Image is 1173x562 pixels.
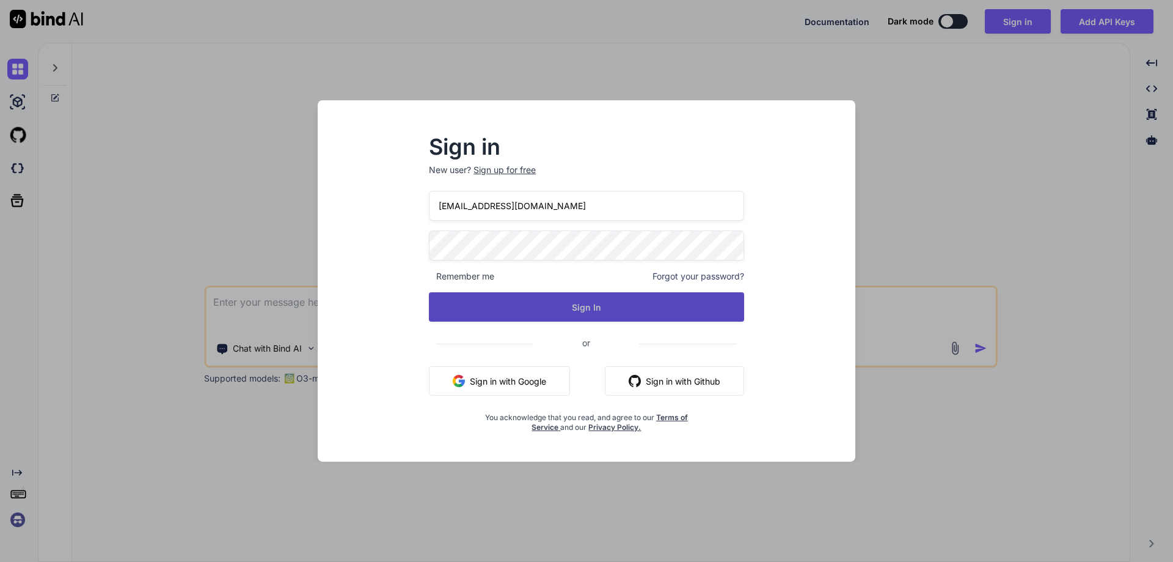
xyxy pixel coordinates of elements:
[588,423,641,432] a: Privacy Policy.
[429,292,744,322] button: Sign In
[473,164,536,176] div: Sign up for free
[429,366,570,396] button: Sign in with Google
[429,191,744,221] input: Login or Email
[429,164,744,191] p: New user?
[532,413,688,432] a: Terms of Service
[533,328,639,358] span: or
[453,375,465,387] img: google
[429,270,494,283] span: Remember me
[652,270,744,283] span: Forgot your password?
[605,366,744,396] button: Sign in with Github
[481,405,692,432] div: You acknowledge that you read, and agree to our and our
[629,375,641,387] img: github
[429,137,744,157] h2: Sign in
